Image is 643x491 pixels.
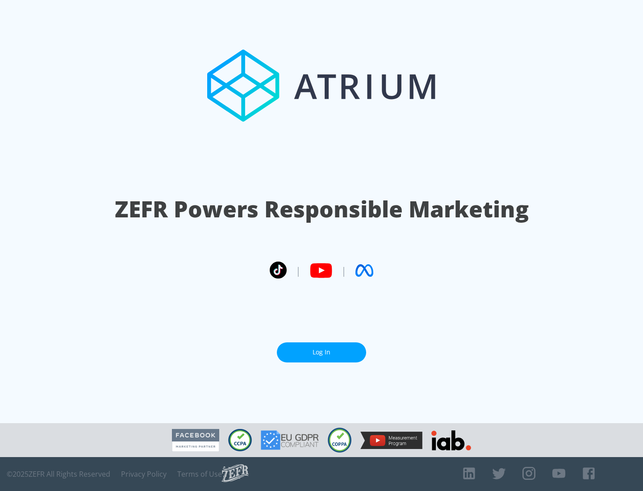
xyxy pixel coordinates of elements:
span: | [341,264,347,277]
a: Terms of Use [177,470,222,479]
img: Facebook Marketing Partner [172,429,219,452]
a: Privacy Policy [121,470,167,479]
img: COPPA Compliant [328,428,351,453]
img: YouTube Measurement Program [360,432,422,449]
span: © 2025 ZEFR All Rights Reserved [7,470,110,479]
img: IAB [431,430,471,450]
span: | [296,264,301,277]
img: CCPA Compliant [228,429,252,451]
a: Log In [277,342,366,362]
img: GDPR Compliant [261,430,319,450]
h1: ZEFR Powers Responsible Marketing [115,194,529,225]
